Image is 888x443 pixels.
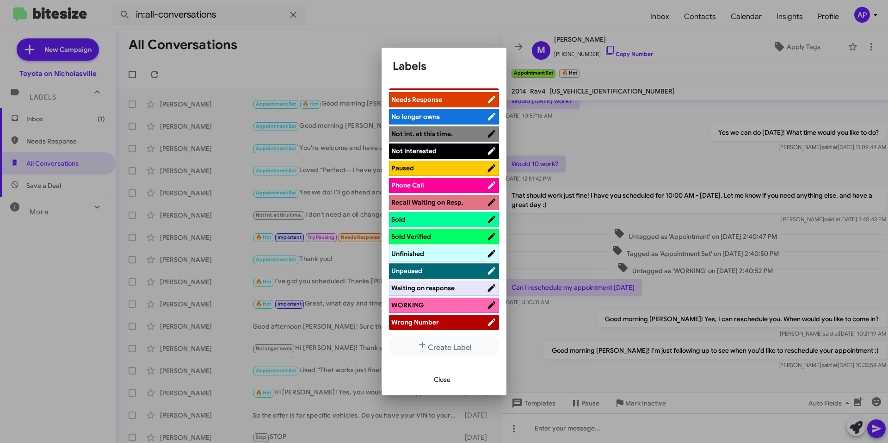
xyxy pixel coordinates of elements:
[391,284,455,292] span: Waiting on response
[391,95,442,104] span: Needs Response
[391,130,453,138] span: Not int. at this time.
[391,112,440,121] span: No longer owns
[391,198,463,206] span: Recall Waiting on Resp.
[391,250,424,258] span: Unfinished
[391,181,424,189] span: Phone Call
[391,301,424,309] span: WORKING
[391,147,437,155] span: Not Interested
[391,267,422,275] span: Unpaused
[434,371,450,388] span: Close
[393,59,495,74] h1: Labels
[389,336,499,356] button: Create Label
[391,215,405,224] span: Sold
[391,164,414,172] span: Paused
[426,371,458,388] button: Close
[391,318,439,326] span: Wrong Number
[391,232,431,241] span: Sold Verified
